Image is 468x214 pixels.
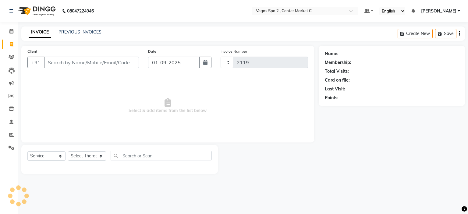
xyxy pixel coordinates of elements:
[58,29,101,35] a: PREVIOUS INVOICES
[67,2,94,19] b: 08047224946
[148,49,156,54] label: Date
[325,51,339,57] div: Name:
[27,75,308,136] span: Select & add items from the list below
[325,86,345,92] div: Last Visit:
[398,29,433,38] button: Create New
[421,8,456,14] span: [PERSON_NAME]
[111,151,212,160] input: Search or Scan
[325,68,349,75] div: Total Visits:
[16,2,57,19] img: logo
[44,57,139,68] input: Search by Name/Mobile/Email/Code
[325,59,351,66] div: Membership:
[435,29,456,38] button: Save
[27,57,44,68] button: +91
[221,49,247,54] label: Invoice Number
[29,27,51,38] a: INVOICE
[325,95,339,101] div: Points:
[27,49,37,54] label: Client
[325,77,350,83] div: Card on file:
